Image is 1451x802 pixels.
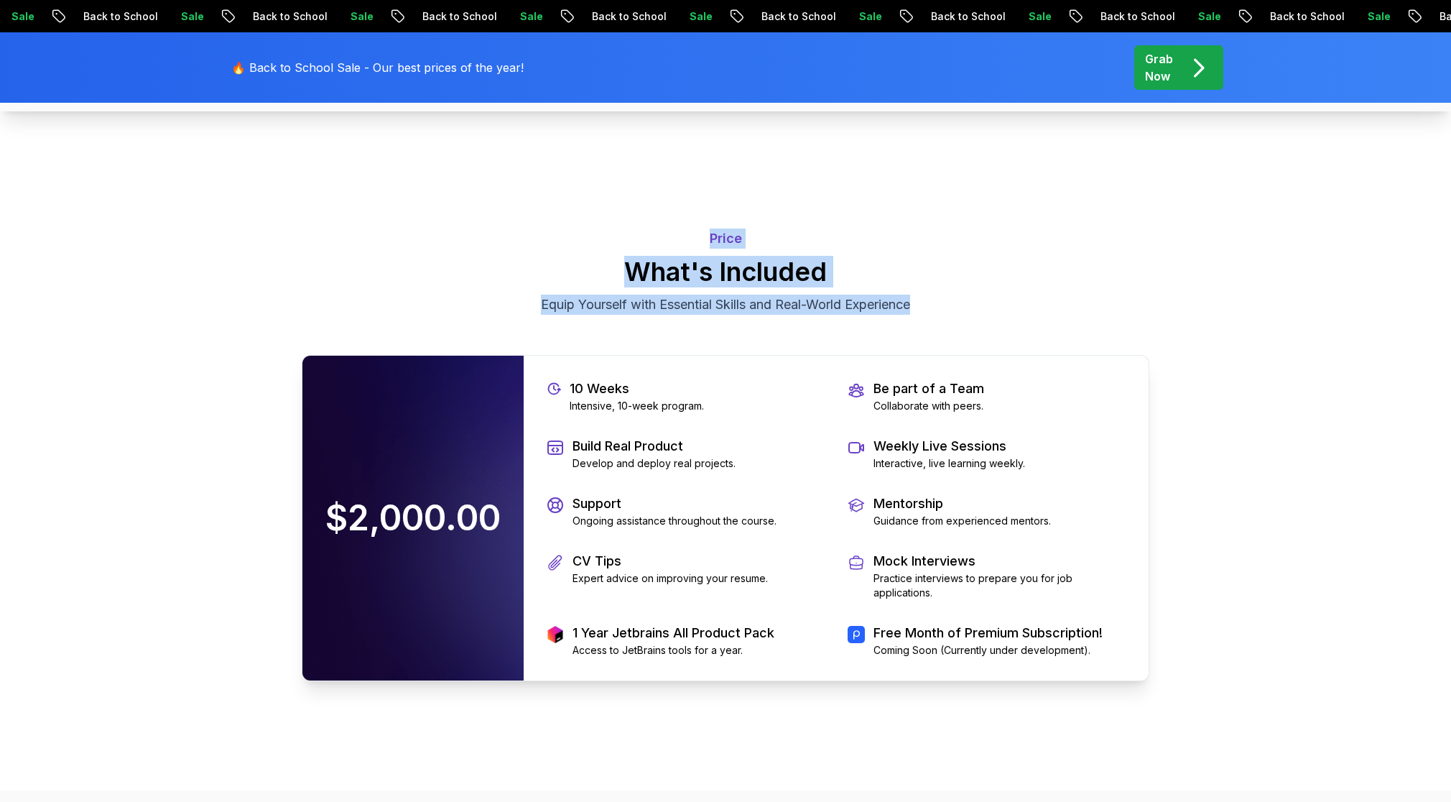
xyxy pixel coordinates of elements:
h2: What's Included [302,257,1149,286]
p: Price [302,229,1149,249]
p: 1 Year Jetbrains All Product Pack [572,623,774,643]
p: Guidance from experienced mentors. [873,514,1051,528]
p: Mock Interviews [873,551,1126,571]
p: Weekly Live Sessions [873,436,1025,456]
p: Intensive, 10-week program. [570,399,704,413]
p: Expert advice on improving your resume. [572,571,768,586]
p: Back to School [402,9,500,24]
p: Develop and deploy real projects. [572,456,736,471]
p: Back to School [572,9,669,24]
p: Free Month of Premium Subscription! [873,623,1103,643]
p: Back to School [63,9,161,24]
p: Sale [839,9,885,24]
p: Back to School [911,9,1009,24]
p: 🔥 Back to School Sale - Our best prices of the year! [231,59,524,76]
p: 10 Weeks [570,379,704,399]
p: Coming Soon (Currently under development). [873,643,1103,658]
p: Mentorship [873,494,1051,514]
p: Back to School [233,9,330,24]
p: Collaborate with peers. [873,399,984,413]
p: Be part of a Team [873,379,984,399]
p: Sale [330,9,376,24]
p: Equip Yourself with Essential Skills and Real-World Experience [484,295,967,315]
p: Access to JetBrains tools for a year. [572,643,774,658]
p: Back to School [741,9,839,24]
p: Sale [500,9,546,24]
p: Practice interviews to prepare you for job applications. [873,571,1126,600]
p: Sale [161,9,207,24]
p: Interactive, live learning weekly. [873,456,1025,471]
img: jetbrains logo [547,626,564,643]
p: CV Tips [572,551,768,571]
p: Support [572,494,777,514]
p: Grab Now [1145,50,1173,85]
p: Back to School [1080,9,1178,24]
p: Sale [1178,9,1224,24]
p: Build Real Product [572,436,736,456]
p: Back to School [1250,9,1348,24]
p: Ongoing assistance throughout the course. [572,514,777,528]
p: Sale [669,9,715,24]
p: Sale [1009,9,1054,24]
p: $2,000.00 [311,487,515,550]
p: Sale [1348,9,1394,24]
